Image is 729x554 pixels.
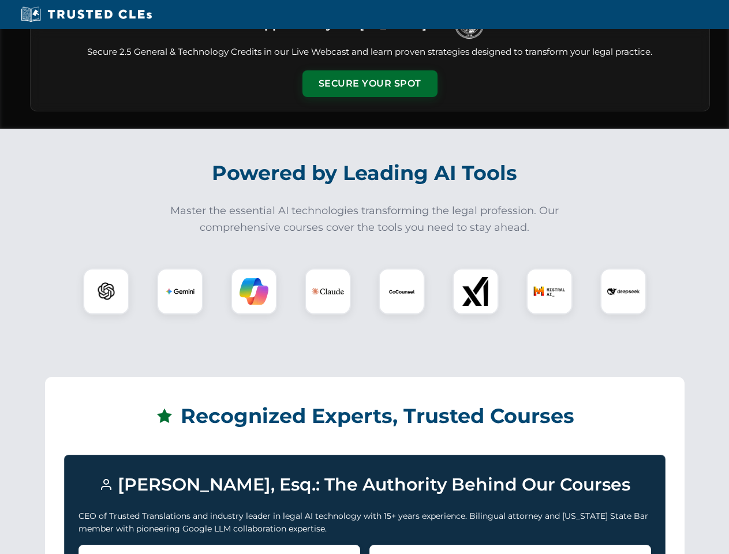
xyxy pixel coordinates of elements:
[64,396,666,436] h2: Recognized Experts, Trusted Courses
[607,275,640,308] img: DeepSeek Logo
[461,277,490,306] img: xAI Logo
[45,153,685,193] h2: Powered by Leading AI Tools
[157,268,203,315] div: Gemini
[533,275,566,308] img: Mistral AI Logo
[305,268,351,315] div: Claude
[78,510,651,536] p: CEO of Trusted Translations and industry leader in legal AI technology with 15+ years experience....
[89,275,123,308] img: ChatGPT Logo
[240,277,268,306] img: Copilot Logo
[453,268,499,315] div: xAI
[163,203,567,236] p: Master the essential AI technologies transforming the legal profession. Our comprehensive courses...
[78,469,651,500] h3: [PERSON_NAME], Esq.: The Authority Behind Our Courses
[83,268,129,315] div: ChatGPT
[44,46,696,59] p: Secure 2.5 General & Technology Credits in our Live Webcast and learn proven strategies designed ...
[387,277,416,306] img: CoCounsel Logo
[600,268,646,315] div: DeepSeek
[231,268,277,315] div: Copilot
[379,268,425,315] div: CoCounsel
[17,6,155,23] img: Trusted CLEs
[302,70,438,97] button: Secure Your Spot
[312,275,344,308] img: Claude Logo
[526,268,573,315] div: Mistral AI
[166,277,195,306] img: Gemini Logo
